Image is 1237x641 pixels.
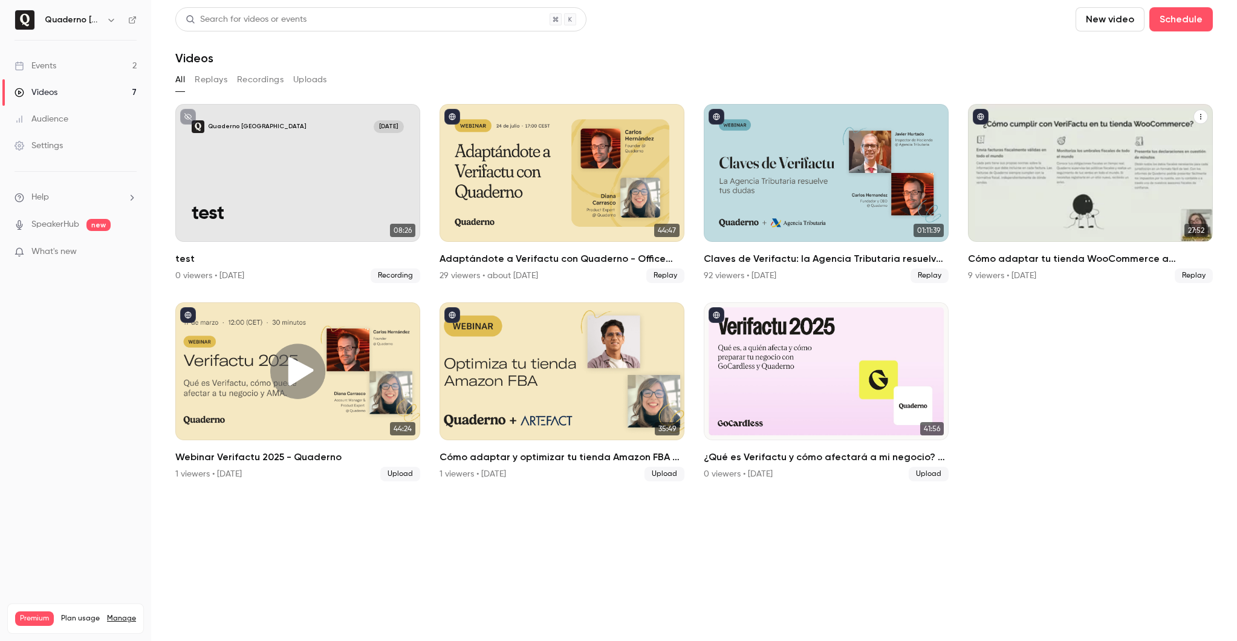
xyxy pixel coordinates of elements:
li: help-dropdown-opener [15,191,137,204]
li: Cómo adaptar tu tienda WooCommerce a Verifactu [968,104,1213,283]
p: Quaderno [GEOGRAPHIC_DATA] [208,123,307,131]
iframe: Noticeable Trigger [122,247,137,258]
div: Search for videos or events [186,13,307,26]
span: Replay [646,268,684,283]
img: Quaderno España [15,10,34,30]
a: 41:56¿Qué es Verifactu y cómo afectará a mi negocio? - Quaderno x GoCardless0 viewers • [DATE]... [704,302,949,481]
span: 01:11:39 [914,224,944,237]
a: 44:24Webinar Verifactu 2025 - Quaderno1 viewers • [DATE]Upload [175,302,420,481]
h2: Claves de Verifactu: la Agencia Tributaria resuelve tus dudas [704,252,949,266]
li: Cómo adaptar y optimizar tu tienda Amazon FBA a TicketBAI y Verifactu [440,302,684,481]
span: 27:52 [1184,224,1208,237]
div: 0 viewers • [DATE] [704,468,773,480]
div: Events [15,60,56,72]
li: Adaptándote a Verifactu con Quaderno - Office Hours [440,104,684,283]
h2: ¿Qué es Verifactu y cómo afectará a mi negocio? - Quaderno x GoCardless [704,450,949,464]
span: Replay [911,268,949,283]
span: [DATE] [374,120,404,132]
p: test [192,203,403,226]
a: 35:49Cómo adaptar y optimizar tu tienda Amazon FBA a TicketBAI y Verifactu1 viewers • [DATE]Upload [440,302,684,481]
a: SpeakerHub [31,218,79,231]
div: Audience [15,113,68,125]
span: Help [31,191,49,204]
h2: Webinar Verifactu 2025 - Quaderno [175,450,420,464]
button: Uploads [293,70,327,89]
button: unpublished [180,109,196,125]
section: Videos [175,7,1213,634]
div: 1 viewers • [DATE] [175,468,242,480]
h2: Adaptándote a Verifactu con Quaderno - Office Hours [440,252,684,266]
button: New video [1076,7,1144,31]
span: 41:56 [920,422,944,435]
div: 0 viewers • [DATE] [175,270,244,282]
button: All [175,70,185,89]
span: What's new [31,246,77,258]
span: Replay [1175,268,1213,283]
h6: Quaderno [GEOGRAPHIC_DATA] [45,14,102,26]
div: 9 viewers • [DATE] [968,270,1036,282]
li: Webinar Verifactu 2025 - Quaderno [175,302,420,481]
button: published [444,307,460,323]
span: new [86,219,111,231]
li: test [175,104,420,283]
div: Settings [15,140,63,152]
span: Plan usage [61,614,100,623]
a: testQuaderno [GEOGRAPHIC_DATA][DATE]test08:26test0 viewers • [DATE]Recording [175,104,420,283]
a: 01:11:39Claves de Verifactu: la Agencia Tributaria resuelve tus dudas92 viewers • [DATE]Replay [704,104,949,283]
button: Replays [195,70,227,89]
span: Upload [644,467,684,481]
button: published [180,307,196,323]
a: Manage [107,614,136,623]
span: Upload [380,467,420,481]
li: ¿Qué es Verifactu y cómo afectará a mi negocio? - Quaderno x GoCardless [704,302,949,481]
a: 27:52Cómo adaptar tu tienda WooCommerce a Verifactu9 viewers • [DATE]Replay [968,104,1213,283]
div: Videos [15,86,57,99]
span: 35:49 [655,422,680,435]
div: 29 viewers • about [DATE] [440,270,538,282]
button: Recordings [237,70,284,89]
h2: test [175,252,420,266]
div: 92 viewers • [DATE] [704,270,776,282]
li: Claves de Verifactu: la Agencia Tributaria resuelve tus dudas [704,104,949,283]
div: 1 viewers • [DATE] [440,468,506,480]
button: Schedule [1149,7,1213,31]
span: Upload [909,467,949,481]
button: published [973,109,989,125]
a: 44:47Adaptándote a Verifactu con Quaderno - Office Hours29 viewers • about [DATE]Replay [440,104,684,283]
h2: Cómo adaptar tu tienda WooCommerce a Verifactu [968,252,1213,266]
span: 44:24 [390,422,415,435]
button: published [709,307,724,323]
img: test [192,120,204,132]
button: published [444,109,460,125]
span: 44:47 [654,224,680,237]
span: Recording [371,268,420,283]
button: published [709,109,724,125]
ul: Videos [175,104,1213,481]
h1: Videos [175,51,213,65]
span: 08:26 [390,224,415,237]
span: Premium [15,611,54,626]
h2: Cómo adaptar y optimizar tu tienda Amazon FBA a TicketBAI y Verifactu [440,450,684,464]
